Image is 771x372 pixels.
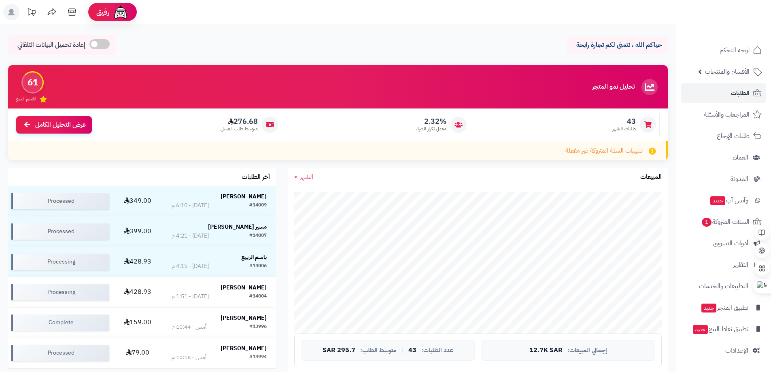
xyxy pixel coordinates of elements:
[221,125,258,132] span: متوسط طلب العميل
[681,255,766,274] a: التقارير
[242,174,270,181] h3: آخر الطلبات
[731,173,748,185] span: المدونة
[113,186,162,216] td: 349.00
[16,116,92,134] a: عرض التحليل الكامل
[172,262,209,270] div: [DATE] - 4:15 م
[701,302,748,313] span: تطبيق المتجر
[172,323,206,331] div: أمس - 10:44 م
[702,218,712,227] span: 1
[221,283,267,292] strong: [PERSON_NAME]
[113,308,162,338] td: 159.00
[681,234,766,253] a: أدوات التسويق
[249,353,267,361] div: #13994
[208,223,267,231] strong: مسير [PERSON_NAME]
[11,315,109,331] div: Complete
[529,347,563,354] span: 12.7K SAR
[681,191,766,210] a: وآتس آبجديد
[294,172,313,182] a: الشهر
[416,125,446,132] span: معدل تكرار الشراء
[11,193,109,209] div: Processed
[709,195,748,206] span: وآتس آب
[592,83,635,91] h3: تحليل نمو المتجر
[96,7,109,17] span: رفيق
[249,262,267,270] div: #14006
[11,284,109,300] div: Processing
[692,323,748,335] span: تطبيق نقاط البيع
[710,196,725,205] span: جديد
[172,202,209,210] div: [DATE] - 6:10 م
[113,4,129,20] img: ai-face.png
[249,202,267,210] div: #14009
[716,20,763,37] img: logo-2.png
[249,293,267,301] div: #14004
[640,174,662,181] h3: المبيعات
[699,281,748,292] span: التطبيقات والخدمات
[681,341,766,360] a: الإعدادات
[701,304,716,312] span: جديد
[11,254,109,270] div: Processing
[221,314,267,322] strong: [PERSON_NAME]
[573,40,662,50] p: حياكم الله ، نتمنى لكم تجارة رابحة
[113,217,162,247] td: 399.00
[221,344,267,353] strong: [PERSON_NAME]
[408,347,416,354] span: 43
[35,120,86,130] span: عرض التحليل الكامل
[705,66,750,77] span: الأقسام والمنتجات
[21,4,42,22] a: تحديثات المنصة
[713,238,748,249] span: أدوات التسويق
[323,347,355,354] span: 295.7 SAR
[221,117,258,126] span: 276.68
[17,40,85,50] span: إعادة تحميل البيانات التلقائي
[720,45,750,56] span: لوحة التحكم
[717,130,750,142] span: طلبات الإرجاع
[681,148,766,167] a: العملاء
[113,247,162,277] td: 428.93
[249,323,267,331] div: #13996
[11,223,109,240] div: Processed
[693,325,708,334] span: جديد
[681,126,766,146] a: طلبات الإرجاع
[401,347,404,353] span: |
[360,347,397,354] span: متوسط الطلب:
[681,319,766,339] a: تطبيق نقاط البيعجديد
[681,83,766,103] a: الطلبات
[701,216,750,227] span: السلات المتروكة
[681,169,766,189] a: المدونة
[681,276,766,296] a: التطبيقات والخدمات
[733,259,748,270] span: التقارير
[113,277,162,307] td: 428.93
[221,192,267,201] strong: [PERSON_NAME]
[565,146,643,155] span: تنبيهات السلة المتروكة غير مفعلة
[113,338,162,368] td: 79.00
[681,212,766,232] a: السلات المتروكة1
[11,345,109,361] div: Processed
[172,293,209,301] div: [DATE] - 1:51 م
[172,353,206,361] div: أمس - 10:18 م
[681,105,766,124] a: المراجعات والأسئلة
[16,96,36,102] span: تقييم النمو
[681,40,766,60] a: لوحة التحكم
[725,345,748,356] span: الإعدادات
[612,117,636,126] span: 43
[300,172,313,182] span: الشهر
[731,87,750,99] span: الطلبات
[241,253,267,261] strong: باسم الربيع
[421,347,453,354] span: عدد الطلبات:
[172,232,209,240] div: [DATE] - 4:21 م
[416,117,446,126] span: 2.32%
[681,298,766,317] a: تطبيق المتجرجديد
[733,152,748,163] span: العملاء
[612,125,636,132] span: طلبات الشهر
[567,347,607,354] span: إجمالي المبيعات:
[704,109,750,120] span: المراجعات والأسئلة
[249,232,267,240] div: #14007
